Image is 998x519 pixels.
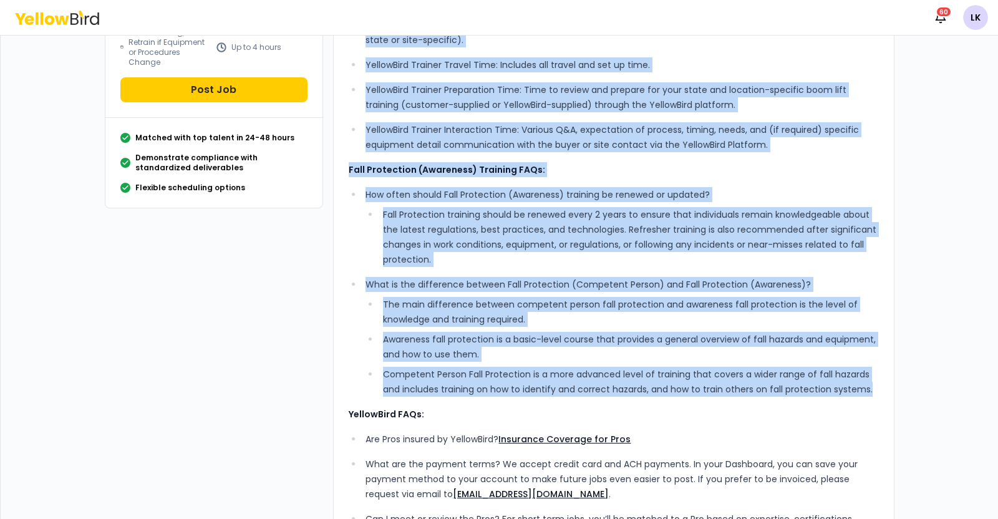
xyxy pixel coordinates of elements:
[498,433,631,445] a: Insurance Coverage for Pros
[366,432,878,447] p: Are Pros insured by YellowBird?
[135,133,294,143] p: Matched with top talent in 24-48 hours
[379,207,878,267] li: Fall Protection training should be renewed every 2 years to ensure that individuals remain knowle...
[928,5,953,30] button: 60
[383,297,878,327] p: The main difference between competent person fall protection and awareness fall protection is the...
[366,57,878,72] p: YellowBird Trainer Travel Time: Includes all travel and set up time.
[963,5,988,30] span: LK
[135,153,308,173] p: Demonstrate compliance with standardized deliverables
[366,122,878,152] p: YellowBird Trainer Interaction Time: Various Q&A, expectation of process, timing, needs, and (if ...
[383,367,878,397] p: Competent Person Fall Protection is a more advanced level of training that covers a wider range o...
[366,277,878,292] p: What is the difference between Fall Protection (Competent Person) and Fall Protection (Awareness)?
[366,187,878,202] p: How often should Fall Protection (Awareness) training be renewed or updated?
[383,332,878,362] p: Awareness fall protection is a basic-level course that provides a general overview of fall hazard...
[349,163,545,176] strong: Fall Protection (Awareness) Training FAQs:
[366,457,878,502] p: What are the payment terms? We accept credit card and ACH payments. In your Dashboard, you can sa...
[231,42,281,52] p: Up to 4 hours
[453,488,609,500] a: [EMAIL_ADDRESS][DOMAIN_NAME]
[120,77,308,102] button: Post Job
[366,82,878,112] p: YellowBird Trainer Preparation Time: Time to review and prepare for your state and location-speci...
[349,408,424,420] strong: YellowBird FAQs:
[135,183,245,193] p: Flexible scheduling options
[128,27,211,67] p: Initial Training, then Retrain if Equipment or Procedures Change
[936,6,952,17] div: 60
